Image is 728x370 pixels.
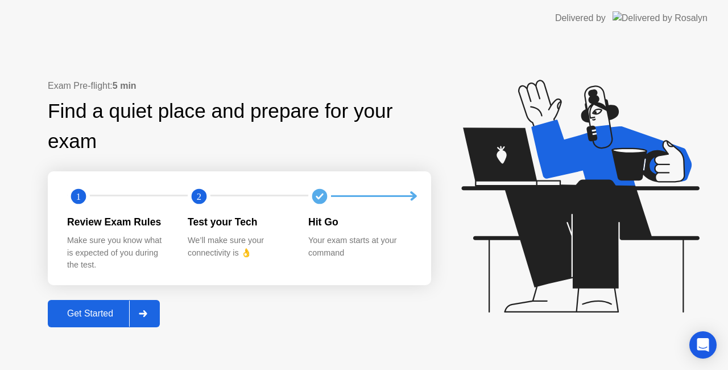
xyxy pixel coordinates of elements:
[76,191,81,202] text: 1
[67,235,169,272] div: Make sure you know what is expected of you during the test.
[689,331,717,359] div: Open Intercom Messenger
[67,215,169,229] div: Review Exam Rules
[188,235,290,259] div: We’ll make sure your connectivity is 👌
[308,235,411,259] div: Your exam starts at your command
[197,191,201,202] text: 2
[51,309,129,319] div: Get Started
[113,81,136,91] b: 5 min
[613,11,708,24] img: Delivered by Rosalyn
[188,215,290,229] div: Test your Tech
[48,300,160,327] button: Get Started
[48,96,431,157] div: Find a quiet place and prepare for your exam
[48,79,431,93] div: Exam Pre-flight:
[555,11,606,25] div: Delivered by
[308,215,411,229] div: Hit Go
